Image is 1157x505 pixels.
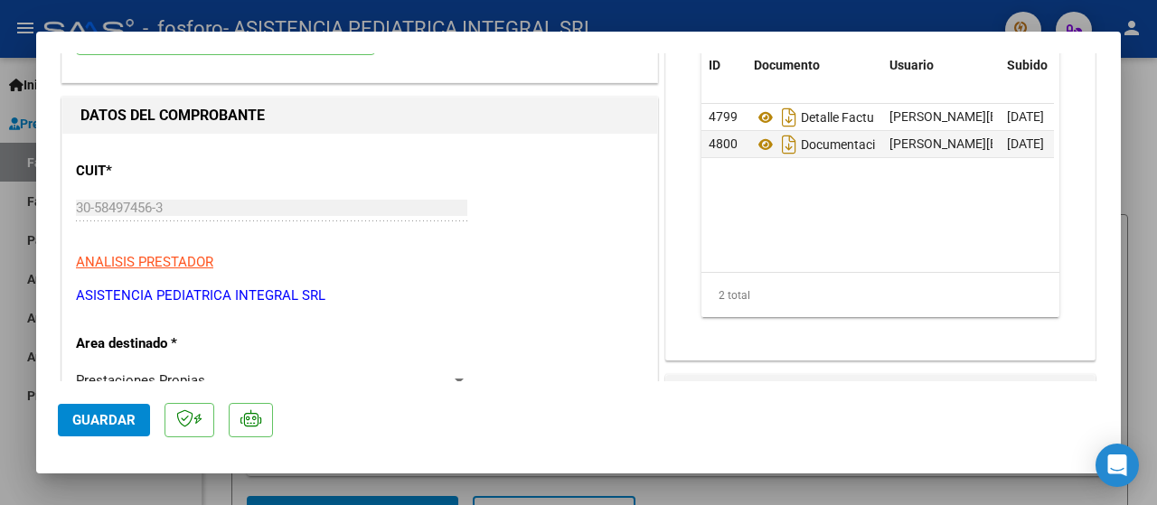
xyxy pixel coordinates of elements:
span: 4800 [709,136,738,151]
p: ASISTENCIA PEDIATRICA INTEGRAL SRL [76,285,644,306]
span: Prestaciones Propias [76,372,205,388]
span: Detalle Factura [754,110,886,125]
p: CUIT [76,161,246,182]
div: Open Intercom Messenger [1096,444,1139,487]
datatable-header-cell: Usuario [882,46,1000,85]
span: Documentacion [754,137,889,152]
span: Guardar [72,412,136,428]
span: ID [709,58,720,72]
strong: DATOS DEL COMPROBANTE [80,107,265,124]
span: Usuario [889,58,934,72]
span: 4799 [709,109,738,124]
span: Documento [754,58,820,72]
div: 2 total [701,273,1059,318]
button: Guardar [58,404,150,436]
i: Descargar documento [777,130,801,159]
mat-expansion-panel-header: TRAZABILIDAD ANMAT [666,375,1095,411]
span: [DATE] [1007,136,1044,151]
datatable-header-cell: ID [701,46,747,85]
i: Descargar documento [777,103,801,132]
p: Area destinado * [76,333,246,354]
span: [DATE] [1007,109,1044,124]
datatable-header-cell: Documento [747,46,882,85]
datatable-header-cell: Subido [1000,46,1090,85]
span: Subido [1007,58,1048,72]
span: ANALISIS PRESTADOR [76,254,213,270]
